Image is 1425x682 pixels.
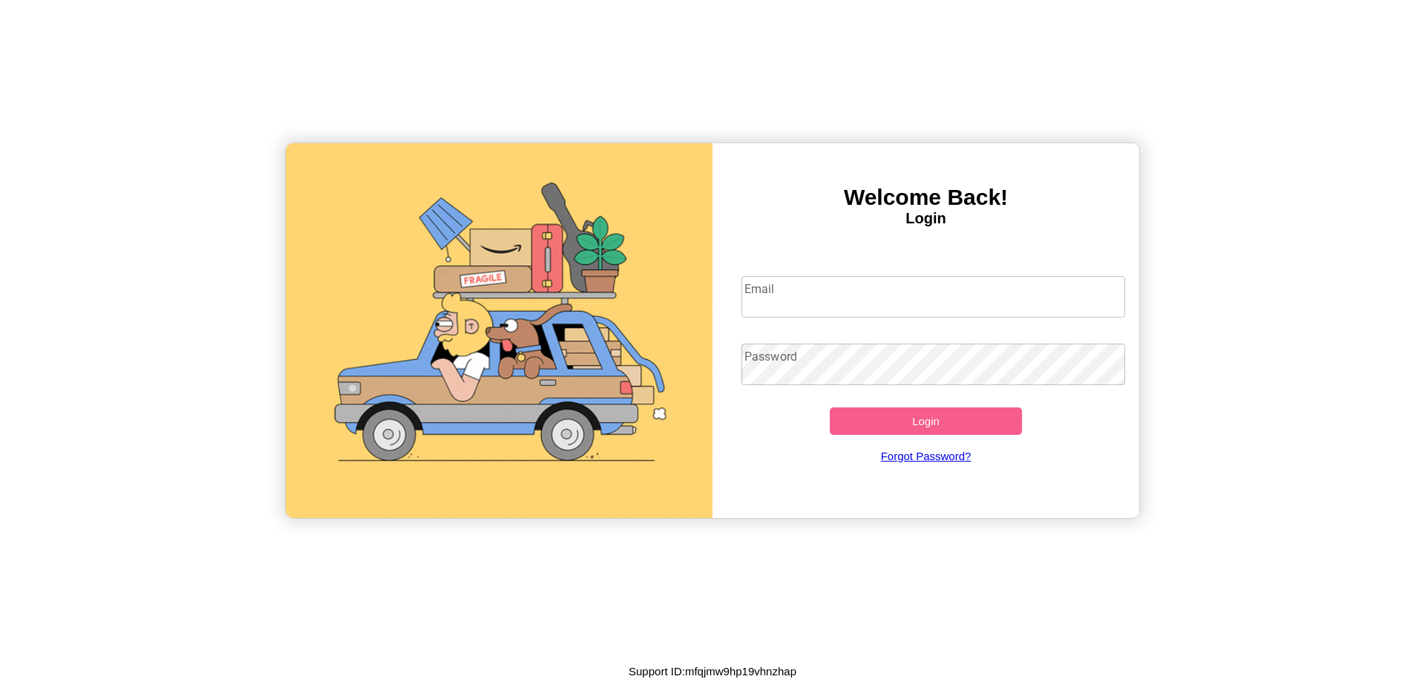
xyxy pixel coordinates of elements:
a: Forgot Password? [734,435,1118,477]
button: Login [830,407,1022,435]
h4: Login [712,210,1139,227]
h3: Welcome Back! [712,185,1139,210]
img: gif [286,143,712,518]
p: Support ID: mfqjmw9hp19vhnzhap [629,661,796,681]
